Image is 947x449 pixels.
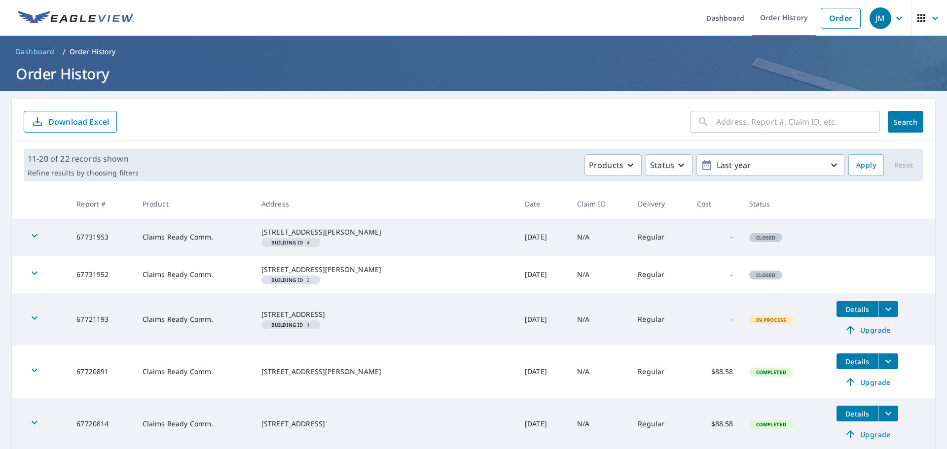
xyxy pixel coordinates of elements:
[589,159,623,171] p: Products
[261,310,509,319] div: [STREET_ADDRESS]
[63,46,66,58] li: /
[569,293,630,345] td: N/A
[630,256,689,293] td: Regular
[261,265,509,275] div: [STREET_ADDRESS][PERSON_NAME]
[135,189,254,218] th: Product
[265,322,316,327] span: 1
[842,376,892,388] span: Upgrade
[650,159,674,171] p: Status
[750,272,782,278] span: Closed
[569,345,630,398] td: N/A
[69,218,134,256] td: 67731953
[842,324,892,336] span: Upgrade
[689,345,741,398] td: $88.58
[261,419,509,429] div: [STREET_ADDRESS]
[12,44,935,60] nav: breadcrumb
[856,159,876,172] span: Apply
[69,345,134,398] td: 67720891
[28,169,139,177] p: Refine results by choosing filters
[517,189,569,218] th: Date
[569,189,630,218] th: Claim ID
[265,277,316,282] span: 3
[837,301,878,317] button: detailsBtn-67721193
[750,234,782,241] span: Closed
[842,409,872,418] span: Details
[254,189,517,218] th: Address
[28,153,139,165] p: 11-20 of 22 records shown
[48,116,109,127] p: Download Excel
[878,301,898,317] button: filesDropdownBtn-67721193
[878,353,898,369] button: filesDropdownBtn-67720891
[18,11,134,26] img: EV Logo
[870,7,891,29] div: JM
[517,293,569,345] td: [DATE]
[261,367,509,377] div: [STREET_ADDRESS][PERSON_NAME]
[12,44,59,60] a: Dashboard
[16,47,55,57] span: Dashboard
[135,345,254,398] td: Claims Ready Comm.
[517,256,569,293] td: [DATE]
[24,111,117,133] button: Download Excel
[517,345,569,398] td: [DATE]
[569,218,630,256] td: N/A
[896,117,915,127] span: Search
[646,154,692,176] button: Status
[848,154,884,176] button: Apply
[750,421,792,428] span: Completed
[12,64,935,84] h1: Order History
[689,218,741,256] td: -
[878,406,898,421] button: filesDropdownBtn-67720814
[569,256,630,293] td: N/A
[821,8,861,29] a: Order
[69,256,134,293] td: 67731952
[69,293,134,345] td: 67721193
[517,218,569,256] td: [DATE]
[842,428,892,440] span: Upgrade
[696,154,844,176] button: Last year
[261,227,509,237] div: [STREET_ADDRESS][PERSON_NAME]
[135,293,254,345] td: Claims Ready Comm.
[837,374,898,390] a: Upgrade
[271,322,303,327] em: Building ID
[713,157,828,174] p: Last year
[69,189,134,218] th: Report #
[271,240,303,245] em: Building ID
[630,218,689,256] td: Regular
[716,108,880,136] input: Address, Report #, Claim ID, etc.
[630,189,689,218] th: Delivery
[842,305,872,314] span: Details
[689,256,741,293] td: -
[265,240,316,245] span: 4
[135,256,254,293] td: Claims Ready Comm.
[837,426,898,442] a: Upgrade
[842,357,872,366] span: Details
[750,316,793,323] span: In Process
[741,189,829,218] th: Status
[271,277,303,282] em: Building ID
[888,111,923,133] button: Search
[837,406,878,421] button: detailsBtn-67720814
[630,293,689,345] td: Regular
[750,369,792,376] span: Completed
[584,154,642,176] button: Products
[135,218,254,256] td: Claims Ready Comm.
[630,345,689,398] td: Regular
[689,189,741,218] th: Cost
[689,293,741,345] td: -
[70,47,116,57] p: Order History
[837,353,878,369] button: detailsBtn-67720891
[837,322,898,338] a: Upgrade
